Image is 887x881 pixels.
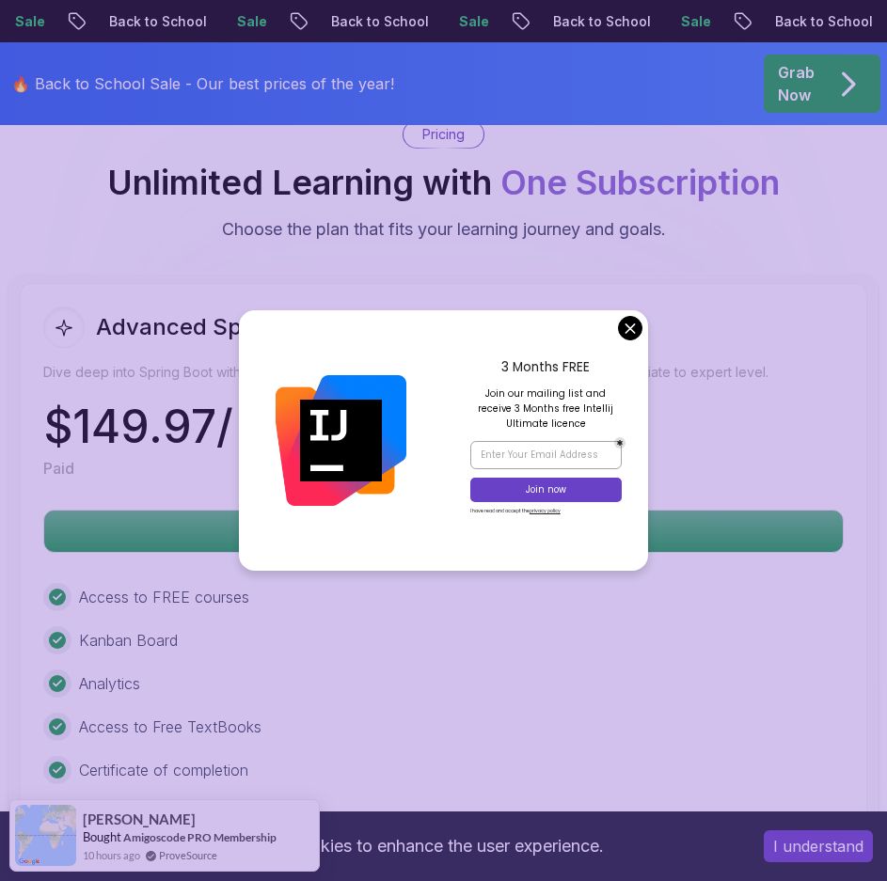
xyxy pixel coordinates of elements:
button: Accept cookies [764,830,873,862]
p: Back to School [532,12,660,31]
p: Pricing [422,125,465,144]
div: This website uses cookies to enhance the user experience. [14,826,736,867]
p: Back to School [310,12,438,31]
p: Get Course [44,511,843,552]
p: Grab Now [778,61,815,106]
h2: Unlimited Learning with [107,164,780,201]
h2: Advanced Spring Boot [96,312,340,342]
a: Amigoscode PRO Membership [123,830,277,844]
p: Analytics [79,672,140,695]
span: [PERSON_NAME] [83,811,196,827]
p: Certificate of completion [79,759,248,781]
span: Bought [83,829,121,844]
p: 🔥 Back to School Sale - Our best prices of the year! [11,72,394,95]
p: Paid [43,457,74,480]
p: Access to FREE courses [79,586,249,608]
p: Access to Free TextBooks [79,716,261,738]
p: $ 149.97 / Month [43,404,382,449]
p: Choose the plan that fits your learning journey and goals. [222,216,666,243]
span: 10 hours ago [83,847,140,863]
p: Back to School [754,12,882,31]
p: Back to School [88,12,216,31]
img: provesource social proof notification image [15,805,76,866]
p: Sale [216,12,277,31]
a: Get Course [43,522,844,541]
p: Kanban Board [79,629,178,652]
p: Dive deep into Spring Boot with our advanced course, designed to take your skills from intermedia... [43,363,844,382]
span: One Subscription [500,162,780,203]
button: Get Course [43,510,844,553]
a: ProveSource [159,847,217,863]
p: Sale [660,12,721,31]
p: Sale [438,12,499,31]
